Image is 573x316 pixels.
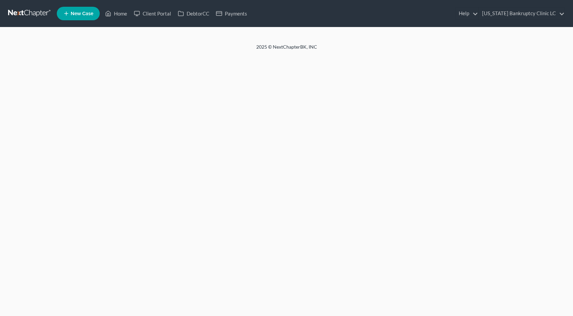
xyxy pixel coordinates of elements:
a: Home [102,7,130,20]
a: Client Portal [130,7,174,20]
new-legal-case-button: New Case [57,7,100,20]
div: 2025 © NextChapterBK, INC [94,44,479,56]
a: DebtorCC [174,7,213,20]
a: Help [455,7,478,20]
a: Payments [213,7,250,20]
a: [US_STATE] Bankruptcy Clinic LC [479,7,565,20]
